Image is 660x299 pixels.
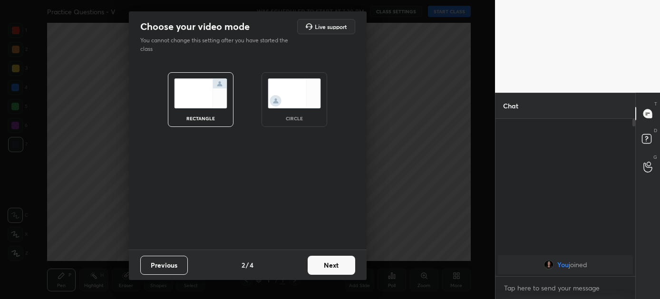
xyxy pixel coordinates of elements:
[275,116,313,121] div: circle
[246,260,249,270] h4: /
[182,116,220,121] div: rectangle
[653,154,657,161] p: G
[495,253,635,276] div: grid
[654,100,657,107] p: T
[654,127,657,134] p: D
[557,261,569,269] span: You
[140,256,188,275] button: Previous
[140,20,250,33] h2: Choose your video mode
[495,93,526,118] p: Chat
[140,36,294,53] p: You cannot change this setting after you have started the class
[544,260,553,270] img: e08afb1adbab4fda801bfe2e535ac9a4.jpg
[315,24,347,29] h5: Live support
[268,78,321,108] img: circleScreenIcon.acc0effb.svg
[250,260,253,270] h4: 4
[242,260,245,270] h4: 2
[308,256,355,275] button: Next
[569,261,587,269] span: joined
[174,78,227,108] img: normalScreenIcon.ae25ed63.svg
